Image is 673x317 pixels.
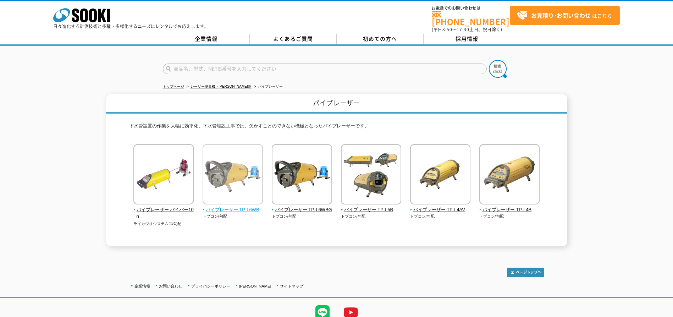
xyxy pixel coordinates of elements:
[134,284,150,288] a: 企業情報
[106,94,567,114] h1: パイプレーザー
[363,35,397,43] span: 初めての方へ
[239,284,271,288] a: [PERSON_NAME]
[203,144,263,206] img: パイプレーザー TP-L6WB
[133,200,194,221] a: パイプレーザー パイパー100 -
[517,10,612,21] span: はこちら
[133,221,194,227] p: ライカジオシステムズ/勾配
[479,144,540,206] img: パイプレーザー TP-L4B
[133,144,194,206] img: パイプレーザー パイパー100 -
[163,34,250,44] a: 企業情報
[531,11,591,20] strong: お見積り･お問い合わせ
[53,24,209,28] p: 日々進化する計測技術と多種・多様化するニーズにレンタルでお応えします。
[253,83,283,91] li: パイプレーザー
[442,26,452,33] span: 8:50
[191,84,252,88] a: レーザー測量機・[PERSON_NAME]器
[479,200,540,214] a: パイプレーザー TP-L4B
[510,6,620,25] a: お見積り･お問い合わせはこちら
[272,213,332,219] p: トプコン/勾配
[432,11,510,26] a: [PHONE_NUMBER]
[410,213,471,219] p: トプコン/勾配
[432,6,510,10] span: お電話でのお問い合わせは
[203,206,263,214] span: パイプレーザー TP-L6WB
[341,206,402,214] span: パイプレーザー TP-L5B
[163,64,487,74] input: 商品名、型式、NETIS番号を入力してください
[479,206,540,214] span: パイプレーザー TP-L4B
[272,144,332,206] img: パイプレーザー TP-L6WBG
[341,200,402,214] a: パイプレーザー TP-L5B
[341,213,402,219] p: トプコン/勾配
[280,284,303,288] a: サイトマップ
[432,26,502,33] span: (平日 ～ 土日、祝日除く)
[191,284,230,288] a: プライバシーポリシー
[133,206,194,221] span: パイプレーザー パイパー100 -
[341,144,401,206] img: パイプレーザー TP-L5B
[250,34,337,44] a: よくあるご質問
[457,26,469,33] span: 17:30
[337,34,424,44] a: 初めての方へ
[479,213,540,219] p: トプコン/勾配
[163,84,184,88] a: トップページ
[203,213,263,219] p: トプコン/勾配
[424,34,511,44] a: 採用情報
[489,60,507,78] img: btn_search.png
[159,284,182,288] a: お問い合わせ
[410,206,471,214] span: パイプレーザー TP-L4AV
[129,122,544,133] p: 下水管設置の作業を大幅に効率化。下水管埋設工事では、欠かすことのできない機械となったパイプレーザーです。
[272,200,332,214] a: パイプレーザー TP-L6WBG
[507,268,544,277] img: トップページへ
[203,200,263,214] a: パイプレーザー TP-L6WB
[410,144,470,206] img: パイプレーザー TP-L4AV
[410,200,471,214] a: パイプレーザー TP-L4AV
[272,206,332,214] span: パイプレーザー TP-L6WBG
